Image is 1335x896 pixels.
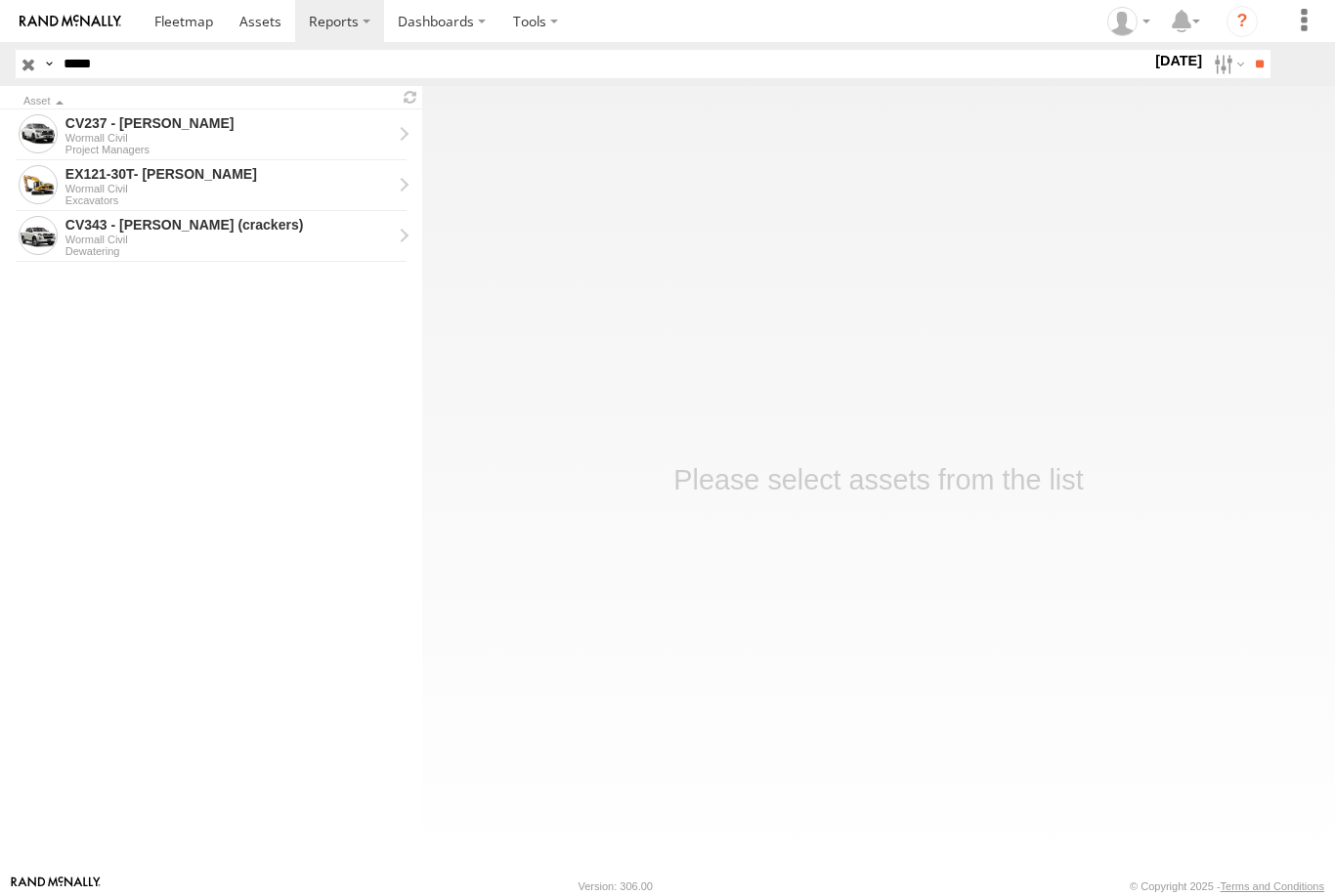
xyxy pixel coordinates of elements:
div: Brett Perry [1100,7,1157,36]
div: Wormall Civil [65,132,392,144]
div: CV237 - CRAIG SMOKER - View Asset History [65,114,392,132]
label: Search Filter Options [1206,50,1248,78]
label: [DATE] [1151,50,1206,71]
div: Wormall Civil [65,183,392,194]
div: © Copyright 2025 - [1130,880,1324,892]
img: rand-logo.svg [20,15,121,28]
div: Version: 306.00 [579,880,653,892]
div: Project Managers [65,144,392,155]
div: EX121-30T- Craig Egan - View Asset History [65,165,392,183]
a: Visit our Website [11,876,101,896]
div: Excavators [65,194,392,206]
a: Terms and Conditions [1221,880,1324,892]
i: ? [1227,6,1258,37]
div: Dewatering [65,245,392,257]
div: Wormall Civil [65,234,392,245]
label: Search Query [41,50,57,78]
span: Refresh [399,88,422,107]
div: Click to Sort [23,97,391,107]
div: CV343 - Craig Douglas (crackers) - View Asset History [65,216,392,234]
